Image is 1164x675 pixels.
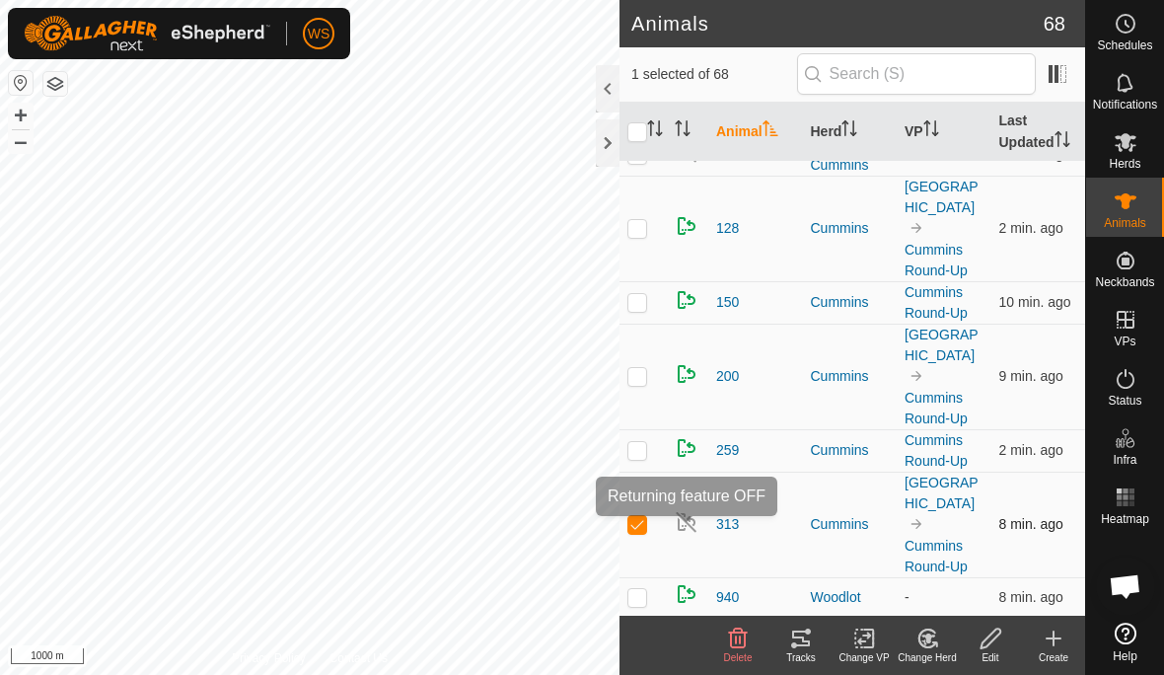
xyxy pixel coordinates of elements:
div: Cummins [811,218,890,239]
span: 313 [716,514,739,535]
app-display-virtual-paddock-transition: - [905,589,909,605]
div: Cummins [811,440,890,461]
p-sorticon: Activate to sort [675,123,691,139]
div: Cummins [811,292,890,313]
a: Contact Us [329,649,388,667]
p-sorticon: Activate to sort [647,123,663,139]
img: Gallagher Logo [24,16,270,51]
span: Neckbands [1095,276,1154,288]
span: Sep 10, 2025 at 7:42 AM [999,516,1063,532]
button: Reset Map [9,71,33,95]
img: returning on [675,436,698,460]
span: 1 selected of 68 [631,64,797,85]
span: Sep 10, 2025 at 7:42 AM [999,589,1063,605]
img: returning on [675,362,698,386]
p-sorticon: Activate to sort [841,123,857,139]
span: Herds [1109,158,1140,170]
a: Cummins Round-Up [905,242,968,278]
span: 940 [716,587,739,608]
a: [GEOGRAPHIC_DATA] [905,179,979,215]
span: Sep 10, 2025 at 7:48 AM [999,442,1063,458]
span: Schedules [1097,39,1152,51]
span: Infra [1113,454,1136,466]
span: Sep 10, 2025 at 7:48 AM [999,220,1063,236]
span: 259 [716,440,739,461]
img: returning on [675,288,698,312]
a: Cummins Round-Up [905,390,968,426]
div: Woodlot [811,587,890,608]
p-sorticon: Activate to sort [1055,134,1070,150]
span: Notifications [1093,99,1157,111]
span: Sep 10, 2025 at 7:40 AM [999,294,1071,310]
th: VP [897,103,991,162]
span: Status [1108,395,1141,407]
a: [GEOGRAPHIC_DATA] [905,475,979,511]
div: Change VP [833,650,896,665]
input: Search (S) [797,53,1036,95]
button: – [9,129,33,153]
button: + [9,104,33,127]
span: 128 [716,218,739,239]
th: Herd [803,103,898,162]
span: 200 [716,366,739,387]
p-sorticon: Activate to sort [923,123,939,139]
div: Open chat [1096,557,1155,616]
a: Cummins Round-Up [905,432,968,469]
div: Edit [959,650,1022,665]
a: [GEOGRAPHIC_DATA] [905,327,979,363]
img: returning off [675,510,698,534]
th: Last Updated [991,103,1086,162]
span: Animals [1104,217,1146,229]
a: Cummins Round-Up [905,538,968,574]
button: Map Layers [43,72,67,96]
div: Change Herd [896,650,959,665]
a: Cummins Round-Up [905,284,968,321]
span: Help [1113,650,1137,662]
span: 68 [1044,9,1065,38]
span: WS [308,24,330,44]
div: Create [1022,650,1085,665]
a: Privacy Policy [232,649,306,667]
a: Help [1086,615,1164,670]
img: to [909,516,924,532]
div: Tracks [769,650,833,665]
img: returning on [675,582,698,606]
div: Cummins [811,514,890,535]
div: Cummins [811,366,890,387]
th: Animal [708,103,803,162]
img: to [909,220,924,236]
img: returning on [675,214,698,238]
span: 150 [716,292,739,313]
p-sorticon: Activate to sort [763,123,778,139]
h2: Animals [631,12,1044,36]
span: Sep 10, 2025 at 7:41 AM [999,368,1063,384]
span: VPs [1114,336,1135,347]
span: Heatmap [1101,513,1149,525]
span: Delete [724,652,753,663]
img: to [909,368,924,384]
